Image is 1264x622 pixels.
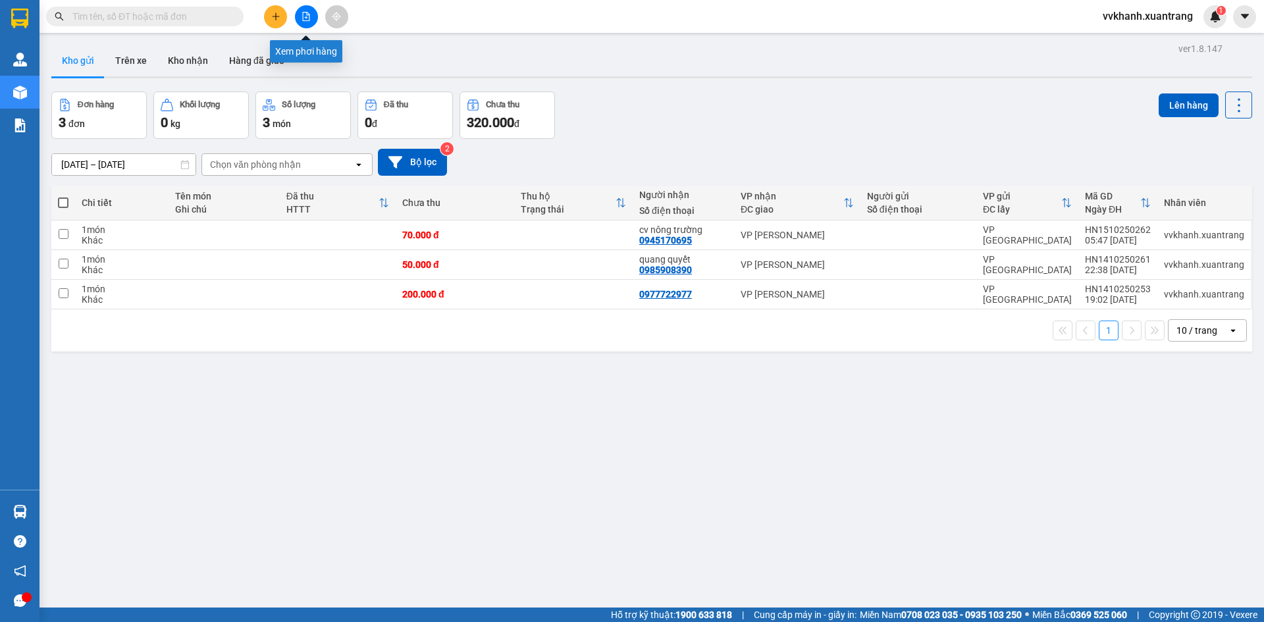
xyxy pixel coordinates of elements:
[514,118,519,129] span: đ
[384,100,408,109] div: Đã thu
[741,191,843,201] div: VP nhận
[1219,6,1223,15] span: 1
[105,45,157,76] button: Trên xe
[68,118,85,129] span: đơn
[867,191,970,201] div: Người gửi
[13,53,27,66] img: warehouse-icon
[734,186,860,220] th: Toggle SortBy
[82,235,162,246] div: Khác
[157,45,219,76] button: Kho nhận
[325,5,348,28] button: aim
[286,191,379,201] div: Đã thu
[983,224,1072,246] div: VP [GEOGRAPHIC_DATA]
[1099,321,1119,340] button: 1
[1164,289,1244,299] div: vvkhanh.xuantrang
[741,204,843,215] div: ĐC giao
[611,608,732,622] span: Hỗ trợ kỹ thuật:
[357,91,453,139] button: Đã thu0đ
[521,204,616,215] div: Trạng thái
[295,5,318,28] button: file-add
[741,289,854,299] div: VP [PERSON_NAME]
[983,284,1072,305] div: VP [GEOGRAPHIC_DATA]
[402,230,508,240] div: 70.000 đ
[286,204,379,215] div: HTTT
[72,9,228,24] input: Tìm tên, số ĐT hoặc mã đơn
[742,608,744,622] span: |
[514,186,633,220] th: Toggle SortBy
[378,149,447,176] button: Bộ lọc
[402,197,508,208] div: Chưa thu
[82,254,162,265] div: 1 món
[639,254,727,265] div: quang quyết
[78,100,114,109] div: Đơn hàng
[264,5,287,28] button: plus
[754,608,856,622] span: Cung cấp máy in - giấy in:
[82,224,162,235] div: 1 món
[1085,235,1151,246] div: 05:47 [DATE]
[153,91,249,139] button: Khối lượng0kg
[1178,41,1223,56] div: ver 1.8.147
[1085,265,1151,275] div: 22:38 [DATE]
[402,259,508,270] div: 50.000 đ
[14,594,26,607] span: message
[1164,230,1244,240] div: vvkhanh.xuantrang
[219,45,295,76] button: Hàng đã giao
[1164,259,1244,270] div: vvkhanh.xuantrang
[1239,11,1251,22] span: caret-down
[82,197,162,208] div: Chi tiết
[1209,11,1221,22] img: icon-new-feature
[867,204,970,215] div: Số điện thoại
[11,9,28,28] img: logo-vxr
[175,191,273,201] div: Tên món
[13,118,27,132] img: solution-icon
[402,289,508,299] div: 200.000 đ
[14,535,26,548] span: question-circle
[467,115,514,130] span: 320.000
[1217,6,1226,15] sup: 1
[271,12,280,21] span: plus
[365,115,372,130] span: 0
[639,190,727,200] div: Người nhận
[282,100,315,109] div: Số lượng
[1070,609,1127,620] strong: 0369 525 060
[440,142,454,155] sup: 2
[210,158,301,171] div: Chọn văn phòng nhận
[302,12,311,21] span: file-add
[675,609,732,620] strong: 1900 633 818
[13,86,27,99] img: warehouse-icon
[521,191,616,201] div: Thu hộ
[983,204,1061,215] div: ĐC lấy
[161,115,168,130] span: 0
[14,565,26,577] span: notification
[51,45,105,76] button: Kho gửi
[1085,294,1151,305] div: 19:02 [DATE]
[1032,608,1127,622] span: Miền Bắc
[460,91,555,139] button: Chưa thu320.000đ
[639,224,727,235] div: cv nông trường
[1085,204,1140,215] div: Ngày ĐH
[270,40,342,63] div: Xem phơi hàng
[1233,5,1256,28] button: caret-down
[175,204,273,215] div: Ghi chú
[741,230,854,240] div: VP [PERSON_NAME]
[13,505,27,519] img: warehouse-icon
[280,186,396,220] th: Toggle SortBy
[372,118,377,129] span: đ
[82,265,162,275] div: Khác
[983,191,1061,201] div: VP gửi
[1191,610,1200,619] span: copyright
[1228,325,1238,336] svg: open
[171,118,180,129] span: kg
[860,608,1022,622] span: Miền Nam
[51,91,147,139] button: Đơn hàng3đơn
[741,259,854,270] div: VP [PERSON_NAME]
[1164,197,1244,208] div: Nhân viên
[639,289,692,299] div: 0977722977
[486,100,519,109] div: Chưa thu
[639,205,727,216] div: Số điện thoại
[1176,324,1217,337] div: 10 / trang
[976,186,1078,220] th: Toggle SortBy
[1078,186,1157,220] th: Toggle SortBy
[1137,608,1139,622] span: |
[1085,224,1151,235] div: HN1510250262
